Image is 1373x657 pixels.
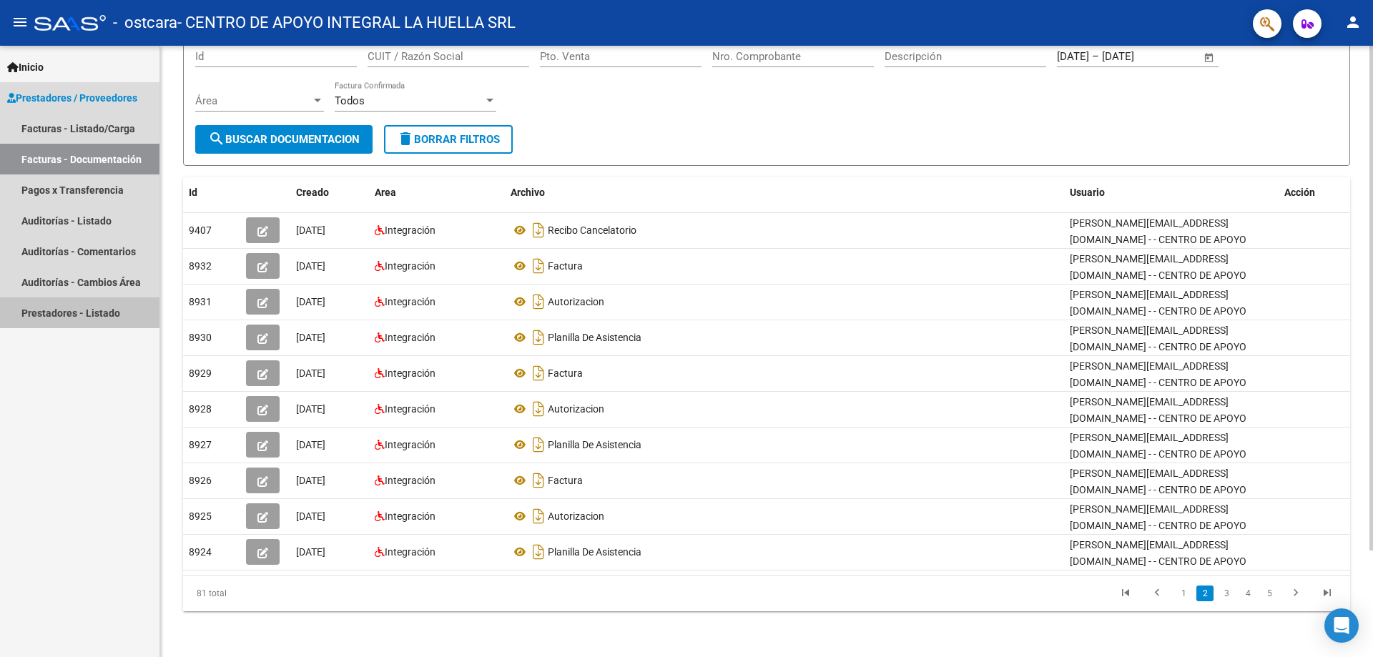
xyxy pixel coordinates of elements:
[296,187,329,198] span: Creado
[189,367,212,379] span: 8929
[385,224,435,236] span: Integración
[511,187,545,198] span: Archivo
[189,332,212,343] span: 8930
[296,546,325,558] span: [DATE]
[1143,586,1171,601] a: go to previous page
[529,505,548,528] i: Descargar documento
[385,296,435,307] span: Integración
[1092,50,1099,63] span: –
[113,7,177,39] span: - ostcara
[183,177,240,208] datatable-header-cell: Id
[385,260,435,272] span: Integración
[385,332,435,343] span: Integración
[296,224,325,236] span: [DATE]
[384,125,513,154] button: Borrar Filtros
[1070,468,1246,512] span: [PERSON_NAME][EMAIL_ADDRESS][DOMAIN_NAME] - - CENTRO DE APOYO INTEGRAL LA HUELLA SRL
[375,187,396,198] span: Area
[1070,396,1246,440] span: [PERSON_NAME][EMAIL_ADDRESS][DOMAIN_NAME] - - CENTRO DE APOYO INTEGRAL LA HUELLA SRL
[385,439,435,450] span: Integración
[296,403,325,415] span: [DATE]
[548,475,583,486] span: Factura
[548,224,636,236] span: Recibo Cancelatorio
[189,546,212,558] span: 8924
[1261,586,1278,601] a: 5
[296,260,325,272] span: [DATE]
[505,177,1064,208] datatable-header-cell: Archivo
[195,125,373,154] button: Buscar Documentacion
[296,332,325,343] span: [DATE]
[1259,581,1280,606] li: page 5
[385,475,435,486] span: Integración
[1173,581,1194,606] li: page 1
[385,546,435,558] span: Integración
[529,219,548,242] i: Descargar documento
[548,260,583,272] span: Factura
[189,296,212,307] span: 8931
[296,367,325,379] span: [DATE]
[529,433,548,456] i: Descargar documento
[11,14,29,31] mat-icon: menu
[1239,586,1256,601] a: 4
[189,439,212,450] span: 8927
[1057,50,1089,63] input: Fecha inicio
[548,296,604,307] span: Autorizacion
[529,469,548,492] i: Descargar documento
[1064,177,1279,208] datatable-header-cell: Usuario
[548,546,641,558] span: Planilla De Asistencia
[529,255,548,277] i: Descargar documento
[548,510,604,522] span: Autorizacion
[529,540,548,563] i: Descargar documento
[369,177,505,208] datatable-header-cell: Area
[385,510,435,522] span: Integración
[1201,49,1218,66] button: Open calendar
[1284,187,1315,198] span: Acción
[177,7,516,39] span: - CENTRO DE APOYO INTEGRAL LA HUELLA SRL
[189,260,212,272] span: 8932
[1070,289,1246,333] span: [PERSON_NAME][EMAIL_ADDRESS][DOMAIN_NAME] - - CENTRO DE APOYO INTEGRAL LA HUELLA SRL
[1102,50,1171,63] input: Fecha fin
[529,397,548,420] i: Descargar documento
[208,133,360,146] span: Buscar Documentacion
[548,332,641,343] span: Planilla De Asistencia
[1237,581,1259,606] li: page 4
[189,475,212,486] span: 8926
[1196,586,1214,601] a: 2
[385,367,435,379] span: Integración
[1070,253,1246,297] span: [PERSON_NAME][EMAIL_ADDRESS][DOMAIN_NAME] - - CENTRO DE APOYO INTEGRAL LA HUELLA SRL
[296,510,325,522] span: [DATE]
[296,439,325,450] span: [DATE]
[195,94,311,107] span: Área
[1070,360,1246,405] span: [PERSON_NAME][EMAIL_ADDRESS][DOMAIN_NAME] - - CENTRO DE APOYO INTEGRAL LA HUELLA SRL
[529,362,548,385] i: Descargar documento
[1070,217,1246,262] span: [PERSON_NAME][EMAIL_ADDRESS][DOMAIN_NAME] - - CENTRO DE APOYO INTEGRAL LA HUELLA SRL
[548,367,583,379] span: Factura
[1324,608,1359,643] div: Open Intercom Messenger
[189,510,212,522] span: 8925
[548,439,641,450] span: Planilla De Asistencia
[7,59,44,75] span: Inicio
[1070,187,1105,198] span: Usuario
[183,576,414,611] div: 81 total
[548,403,604,415] span: Autorizacion
[1218,586,1235,601] a: 3
[1194,581,1216,606] li: page 2
[335,94,365,107] span: Todos
[1070,325,1246,369] span: [PERSON_NAME][EMAIL_ADDRESS][DOMAIN_NAME] - - CENTRO DE APOYO INTEGRAL LA HUELLA SRL
[529,326,548,349] i: Descargar documento
[189,224,212,236] span: 9407
[1112,586,1139,601] a: go to first page
[529,290,548,313] i: Descargar documento
[397,130,414,147] mat-icon: delete
[1070,539,1246,583] span: [PERSON_NAME][EMAIL_ADDRESS][DOMAIN_NAME] - - CENTRO DE APOYO INTEGRAL LA HUELLA SRL
[1216,581,1237,606] li: page 3
[1344,14,1362,31] mat-icon: person
[385,403,435,415] span: Integración
[7,90,137,106] span: Prestadores / Proveedores
[296,296,325,307] span: [DATE]
[1070,432,1246,476] span: [PERSON_NAME][EMAIL_ADDRESS][DOMAIN_NAME] - - CENTRO DE APOYO INTEGRAL LA HUELLA SRL
[1175,586,1192,601] a: 1
[1279,177,1350,208] datatable-header-cell: Acción
[208,130,225,147] mat-icon: search
[1070,503,1246,548] span: [PERSON_NAME][EMAIL_ADDRESS][DOMAIN_NAME] - - CENTRO DE APOYO INTEGRAL LA HUELLA SRL
[189,403,212,415] span: 8928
